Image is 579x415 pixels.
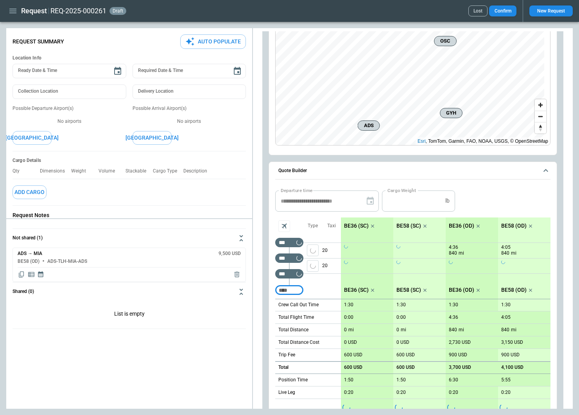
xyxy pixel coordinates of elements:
p: Type [308,223,318,229]
div: Too short [275,286,303,295]
div: , TomTom, Garmin, FAO, NOAA, USGS, © OpenStreetMap [418,137,548,145]
button: Not shared (1) [13,229,246,248]
label: Departure time [281,187,313,194]
div: Not shared (1) [13,301,246,329]
button: [GEOGRAPHIC_DATA] [133,131,172,145]
button: Lost [468,5,488,16]
p: 5:55 [501,377,511,383]
span: draft [111,8,125,14]
p: 840 [449,327,457,333]
p: 20 [322,259,341,273]
p: 1:30 [449,302,458,308]
p: BE36 (SC) [344,287,369,293]
p: BE58 (SC) [396,223,421,229]
h1: Request [21,6,47,16]
button: Zoom out [535,111,546,122]
h6: BE58 (OD) [18,259,39,264]
p: Live Leg [278,389,295,396]
p: 2,730 USD [449,340,471,345]
p: mi [459,250,464,257]
h6: Cargo Details [13,158,246,163]
p: 900 USD [449,352,467,358]
p: Request Notes [13,212,246,219]
p: Stackable [125,168,152,174]
p: Taxi [327,223,336,229]
p: lb [445,198,450,204]
button: left aligned [307,260,319,272]
p: No airports [133,118,246,125]
p: Trip Fee [278,352,295,358]
p: mi [401,327,406,333]
p: 0:00 [396,314,406,320]
span: Type of sector [307,244,319,256]
p: 4:05 [501,314,511,320]
p: 840 [501,327,509,333]
p: 1:30 [396,302,406,308]
p: 4:05 [501,244,511,250]
h6: Total [278,365,289,370]
p: List is empty [13,301,246,329]
p: 3,700 USD [449,365,471,370]
button: left aligned [307,244,319,256]
p: 4,100 USD [501,365,523,370]
h2: REQ-2025-000261 [50,6,106,16]
p: 600 USD [396,365,415,370]
p: 840 [501,250,509,257]
div: Not shared (1) [13,248,246,282]
p: BE58 (OD) [501,287,527,293]
button: Shared (0) [13,282,246,301]
p: 600 USD [344,352,362,358]
span: Display quote schedule [37,271,44,278]
span: Copy quote content [18,271,25,278]
h6: Not shared (1) [13,235,43,241]
a: Esri [418,138,426,144]
button: Choose date [110,63,125,79]
p: Description [183,168,213,174]
p: 20 [322,243,341,258]
p: Weight [71,168,92,174]
p: Request Summary [13,38,64,45]
span: Type of sector [307,260,319,272]
p: Possible Arrival Airport(s) [133,105,246,112]
button: Confirm [489,5,516,16]
label: Cargo Weight [387,187,416,194]
p: 0 [396,327,399,333]
p: 1:30 [501,302,511,308]
span: Delete quote [233,271,241,278]
p: 4:36 [449,244,458,250]
p: 6:30 [449,377,458,383]
div: Too short [275,253,303,263]
button: [GEOGRAPHIC_DATA] [13,131,52,145]
p: Total Distance [278,327,308,333]
p: No airports [13,118,126,125]
p: BE36 (OD) [449,223,474,229]
p: 0:20 [396,390,406,395]
button: New Request [529,5,573,16]
button: Auto Populate [180,34,246,49]
h6: ADS-TLH-MIA-ADS [47,259,87,264]
p: 0 USD [344,340,357,345]
span: Display detailed quote content [27,271,35,278]
p: BE58 (SC) [396,287,421,293]
p: 0:20 [344,390,353,395]
p: mi [511,327,516,333]
p: 840 [449,250,457,257]
div: Too short [275,238,303,247]
div: Too short [275,269,303,278]
h6: ADS → MIA [18,251,42,256]
button: Choose date [229,63,245,79]
p: Cargo Type [153,168,183,174]
p: mi [459,327,464,333]
button: Quote Builder [275,162,550,180]
p: mi [511,250,516,257]
p: 1:50 [344,377,353,383]
p: 900 USD [501,352,520,358]
p: BE36 (SC) [344,223,369,229]
p: 0 [344,327,347,333]
p: Volume [99,168,121,174]
p: Position Time [278,377,308,383]
p: 0:20 [449,390,458,395]
p: Qty [13,168,26,174]
h6: 9,500 USD [219,251,241,256]
p: BE58 (OD) [501,223,527,229]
